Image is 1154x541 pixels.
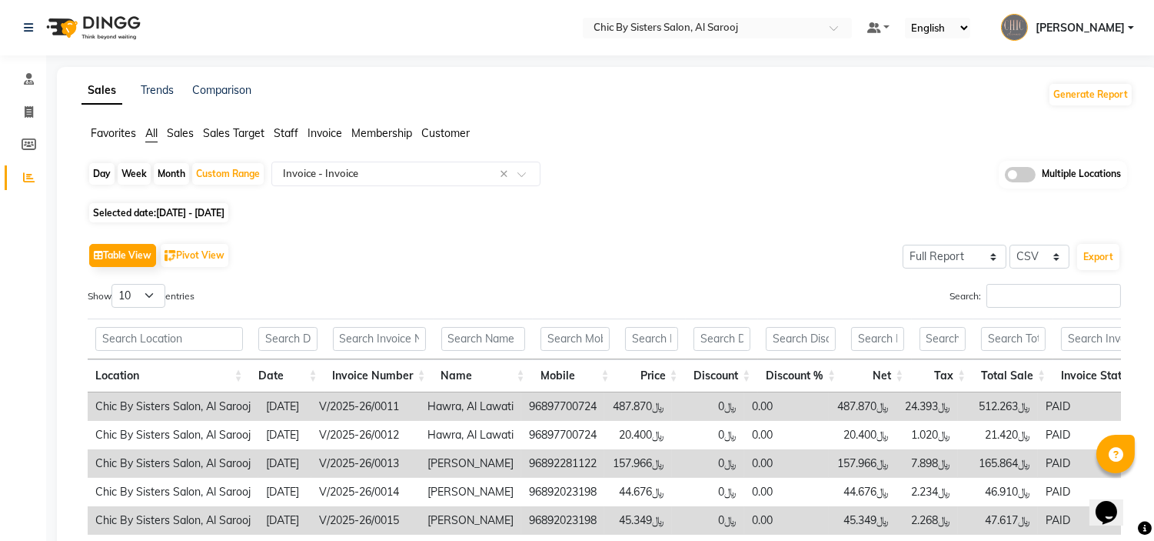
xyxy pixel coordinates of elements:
[118,163,151,185] div: Week
[88,506,258,535] td: Chic By Sisters Salon, Al Sarooj
[744,449,829,478] td: 0.00
[920,327,966,351] input: Search Tax
[1053,359,1153,392] th: Invoice Status: activate to sort column ascending
[311,506,420,535] td: V/2025-26/0015
[1042,167,1121,182] span: Multiple Locations
[625,327,678,351] input: Search Price
[161,244,228,267] button: Pivot View
[1038,478,1138,506] td: PAID
[604,421,672,449] td: ﷼20.400
[165,250,176,262] img: pivot.png
[744,478,829,506] td: 0.00
[744,506,829,535] td: 0.00
[145,126,158,140] span: All
[829,421,896,449] td: ﷼20.400
[896,392,958,421] td: ﷼24.393
[1038,392,1138,421] td: PAID
[672,478,744,506] td: ﷼0
[521,478,604,506] td: 96892023198
[958,392,1038,421] td: ﷼512.263
[896,506,958,535] td: ﷼2.268
[88,478,258,506] td: Chic By Sisters Salon, Al Sarooj
[851,327,903,351] input: Search Net
[91,126,136,140] span: Favorites
[258,449,311,478] td: [DATE]
[1077,244,1119,270] button: Export
[311,478,420,506] td: V/2025-26/0014
[258,478,311,506] td: [DATE]
[958,506,1038,535] td: ﷼47.617
[973,359,1053,392] th: Total Sale: activate to sort column ascending
[311,449,420,478] td: V/2025-26/0013
[958,449,1038,478] td: ﷼165.864
[604,478,672,506] td: ﷼44.676
[896,449,958,478] td: ﷼7.898
[958,478,1038,506] td: ﷼46.910
[89,203,228,222] span: Selected date:
[829,449,896,478] td: ﷼157.966
[351,126,412,140] span: Membership
[540,327,610,351] input: Search Mobile
[1061,327,1146,351] input: Search Invoice Status
[434,359,533,392] th: Name: activate to sort column ascending
[686,359,759,392] th: Discount: activate to sort column ascending
[81,77,122,105] a: Sales
[325,359,434,392] th: Invoice Number: activate to sort column ascending
[192,83,251,97] a: Comparison
[500,166,513,182] span: Clear all
[420,478,521,506] td: [PERSON_NAME]
[258,327,318,351] input: Search Date
[521,421,604,449] td: 96897700724
[141,83,174,97] a: Trends
[533,359,617,392] th: Mobile: activate to sort column ascending
[1001,14,1028,41] img: Mithun
[420,506,521,535] td: [PERSON_NAME]
[203,126,264,140] span: Sales Target
[672,392,744,421] td: ﷼0
[258,392,311,421] td: [DATE]
[829,392,896,421] td: ﷼487.870
[744,421,829,449] td: 0.00
[311,421,420,449] td: V/2025-26/0012
[89,163,115,185] div: Day
[604,449,672,478] td: ﷼157.966
[156,207,224,219] span: [DATE] - [DATE]
[843,359,911,392] th: Net: activate to sort column ascending
[311,392,420,421] td: V/2025-26/0011
[766,327,836,351] input: Search Discount %
[693,327,751,351] input: Search Discount
[1049,84,1132,105] button: Generate Report
[604,392,672,421] td: ﷼487.870
[521,392,604,421] td: 96897700724
[981,327,1046,351] input: Search Total Sale
[88,421,258,449] td: Chic By Sisters Salon, Al Sarooj
[617,359,686,392] th: Price: activate to sort column ascending
[1038,421,1138,449] td: PAID
[274,126,298,140] span: Staff
[89,244,156,267] button: Table View
[441,327,525,351] input: Search Name
[1089,479,1139,526] iframe: chat widget
[829,506,896,535] td: ﷼45.349
[1038,449,1138,478] td: PAID
[88,284,195,308] label: Show entries
[167,126,194,140] span: Sales
[88,392,258,421] td: Chic By Sisters Salon, Al Sarooj
[949,284,1121,308] label: Search:
[88,359,251,392] th: Location: activate to sort column ascending
[420,421,521,449] td: Hawra, Al Lawati
[333,327,426,351] input: Search Invoice Number
[672,506,744,535] td: ﷼0
[744,392,829,421] td: 0.00
[521,449,604,478] td: 96892281122
[39,6,145,49] img: logo
[111,284,165,308] select: Showentries
[758,359,843,392] th: Discount %: activate to sort column ascending
[896,478,958,506] td: ﷼2.234
[251,359,325,392] th: Date: activate to sort column ascending
[154,163,189,185] div: Month
[604,506,672,535] td: ﷼45.349
[896,421,958,449] td: ﷼1.020
[912,359,974,392] th: Tax: activate to sort column ascending
[88,449,258,478] td: Chic By Sisters Salon, Al Sarooj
